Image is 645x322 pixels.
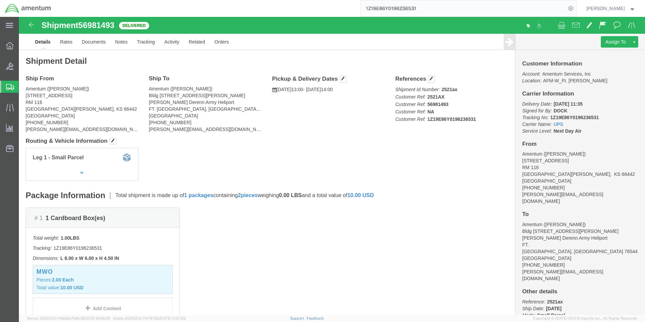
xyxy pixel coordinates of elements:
[586,4,636,12] button: [PERSON_NAME]
[19,17,645,315] iframe: FS Legacy Container
[361,0,566,17] input: Search for shipment number, reference number
[5,3,51,14] img: logo
[586,5,625,12] span: Regina Escobar
[307,316,324,320] a: Feedback
[83,316,110,320] span: [DATE] 10:09:35
[27,316,110,320] span: Server: 2025.21.0-769a9a7b8c3
[290,316,307,320] a: Support
[159,316,186,320] span: [DATE] 11:37:29
[533,316,637,321] span: Copyright © [DATE]-[DATE] Agistix Inc., All Rights Reserved
[113,316,186,320] span: Client: 2025.21.0-7d7479b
